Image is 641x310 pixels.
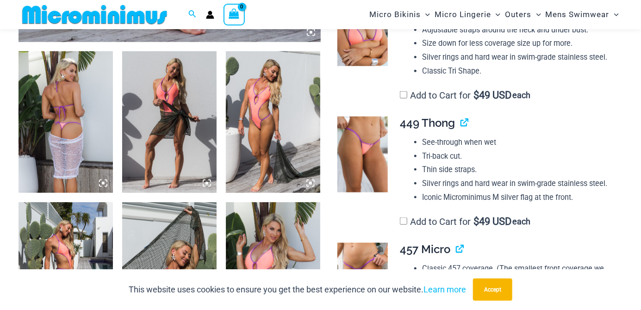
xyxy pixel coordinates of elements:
li: Iconic Microminimus M silver flag at the front. [422,191,615,205]
span: each [512,217,530,226]
span: Mens Swimwear [546,3,610,26]
a: Learn more [423,285,466,294]
span: Menu Toggle [610,3,619,26]
li: Classic 457 coverage. (The smallest front coverage we have - micro just the way you want it!) [422,262,615,289]
span: 49 USD [474,91,512,100]
li: Tri-back cut. [422,149,615,163]
label: Add to Cart for [400,216,531,227]
a: Search icon link [188,9,197,20]
li: Thin side straps. [422,163,615,177]
span: $ [474,216,479,227]
li: Size down for less coverage size up for more. [422,37,615,50]
a: Account icon link [206,11,214,19]
a: Micro LingerieMenu ToggleMenu Toggle [432,3,503,26]
input: Add to Cart for$49 USD each [400,217,407,225]
span: Menu Toggle [491,3,500,26]
li: Classic Tri Shape. [422,64,615,78]
span: Outers [505,3,532,26]
li: Adjustable straps around the neck and under bust. [422,23,615,37]
label: Add to Cart for [400,90,531,101]
p: This website uses cookies to ensure you get the best experience on our website. [129,283,466,297]
span: Menu Toggle [421,3,430,26]
span: 449 Thong [400,116,455,130]
img: Wild Card Neon Bliss 449 Thong 01 [337,117,388,192]
span: Micro Bikinis [369,3,421,26]
img: Wild Card Neon Bliss 819 One Piece St Martin 5996 Sarong 06 [122,51,217,193]
nav: Site Navigation [366,1,622,28]
a: View Shopping Cart, empty [224,4,245,25]
button: Accept [473,279,512,301]
span: 49 USD [474,217,512,226]
img: MM SHOP LOGO FLAT [19,4,171,25]
span: $ [474,89,479,101]
a: Mens SwimwearMenu ToggleMenu Toggle [543,3,621,26]
li: Silver rings and hard wear in swim-grade stainless steel. [422,177,615,191]
span: 457 Micro [400,242,450,256]
img: Wild Card Neon Bliss 819 One Piece St Martin 5996 Sarong 08 [226,51,320,193]
a: Micro BikinisMenu ToggleMenu Toggle [367,3,432,26]
a: OutersMenu ToggleMenu Toggle [503,3,543,26]
img: Wild Card Neon Bliss 819 One Piece St Martin 5996 Sarong 04 [19,51,113,193]
li: Silver rings and hard wear in swim-grade stainless steel. [422,50,615,64]
span: each [512,91,530,100]
span: Menu Toggle [532,3,541,26]
li: See-through when wet [422,136,615,149]
span: Micro Lingerie [435,3,491,26]
input: Add to Cart for$49 USD each [400,91,407,99]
